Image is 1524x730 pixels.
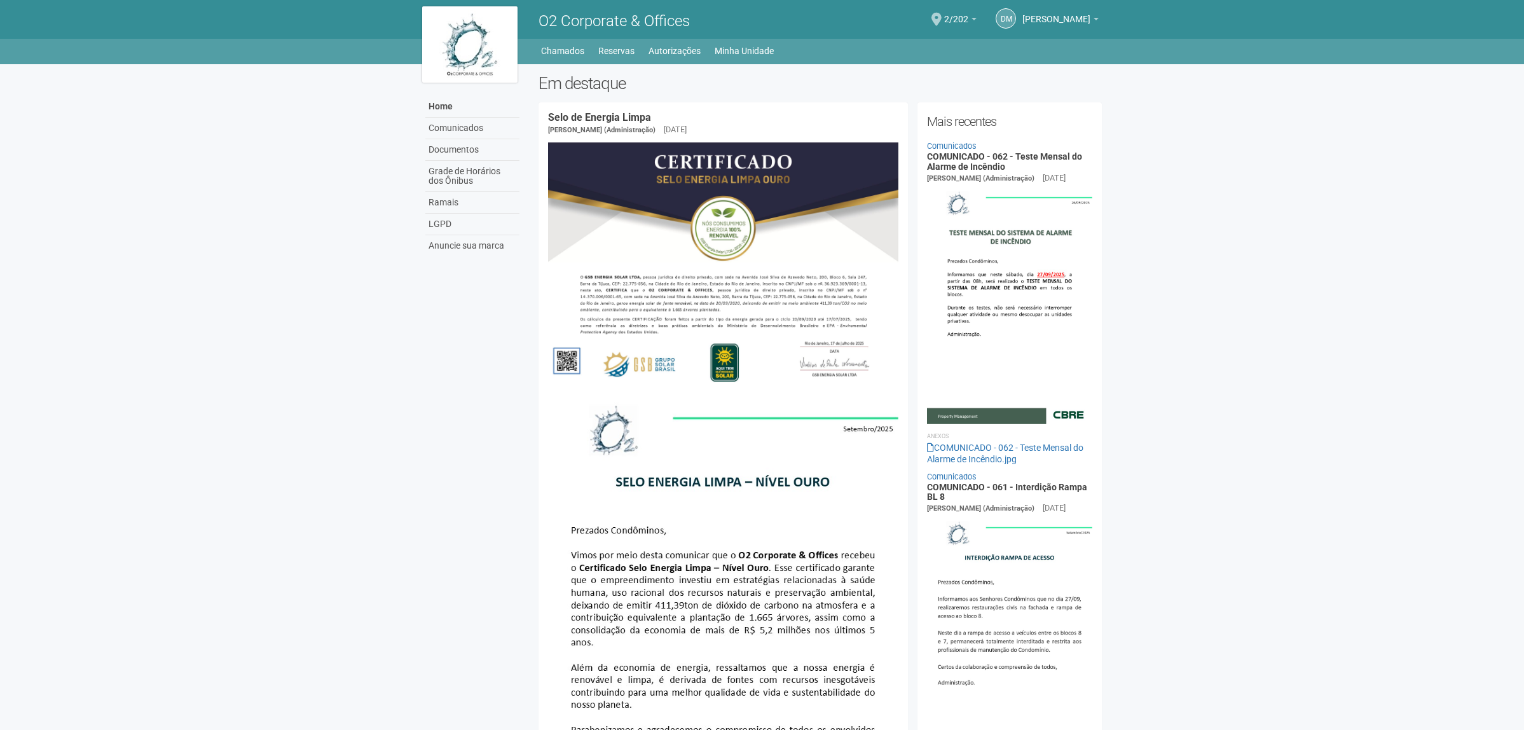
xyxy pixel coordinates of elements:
[944,16,977,26] a: 2/202
[649,42,701,60] a: Autorizações
[548,111,651,123] a: Selo de Energia Limpa
[927,430,1093,442] li: Anexos
[927,112,1093,131] h2: Mais recentes
[425,118,519,139] a: Comunicados
[425,192,519,214] a: Ramais
[425,161,519,192] a: Grade de Horários dos Ônibus
[1043,502,1066,514] div: [DATE]
[425,214,519,235] a: LGPD
[422,6,518,83] img: logo.jpg
[598,42,635,60] a: Reservas
[996,8,1016,29] a: DM
[1022,16,1099,26] a: [PERSON_NAME]
[548,142,898,390] img: COMUNICADO%20-%20054%20-%20Selo%20de%20Energia%20Limpa%20-%20P%C3%A1g.%202.jpg
[927,141,977,151] a: Comunicados
[664,124,687,135] div: [DATE]
[927,504,1034,513] span: [PERSON_NAME] (Administração)
[927,174,1034,182] span: [PERSON_NAME] (Administração)
[927,482,1087,502] a: COMUNICADO - 061 - Interdição Rampa BL 8
[944,2,968,24] span: 2/202
[927,151,1082,171] a: COMUNICADO - 062 - Teste Mensal do Alarme de Incêndio
[425,235,519,256] a: Anuncie sua marca
[927,184,1093,424] img: COMUNICADO%20-%20062%20-%20Teste%20Mensal%20do%20Alarme%20de%20Inc%C3%AAndio.jpg
[715,42,774,60] a: Minha Unidade
[1043,172,1066,184] div: [DATE]
[425,96,519,118] a: Home
[539,74,1102,93] h2: Em destaque
[541,42,584,60] a: Chamados
[1022,2,1090,24] span: DIEGO MEDEIROS
[539,12,690,30] span: O2 Corporate & Offices
[548,126,656,134] span: [PERSON_NAME] (Administração)
[425,139,519,161] a: Documentos
[927,443,1083,464] a: COMUNICADO - 062 - Teste Mensal do Alarme de Incêndio.jpg
[927,472,977,481] a: Comunicados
